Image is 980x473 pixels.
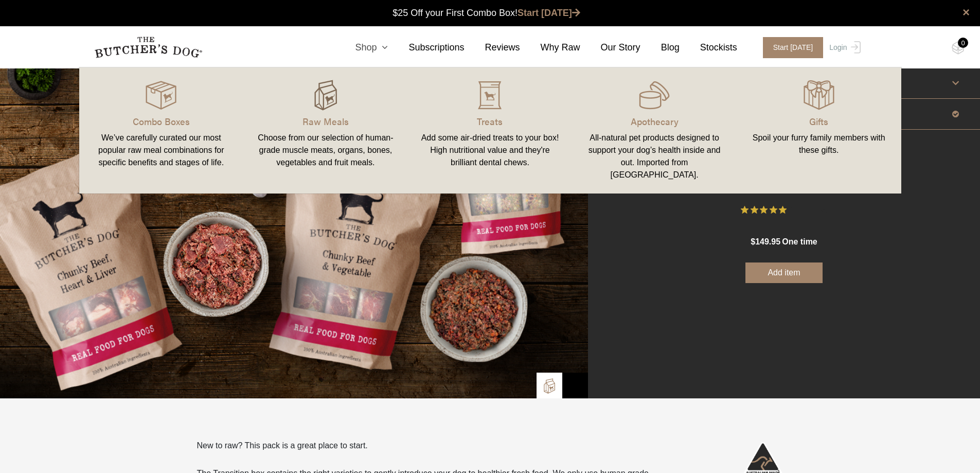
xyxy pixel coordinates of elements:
[520,41,580,55] a: Why Raw
[763,37,824,58] span: Start [DATE]
[92,114,231,128] p: Combo Boxes
[749,114,889,128] p: Gifts
[952,41,965,55] img: TBD_Cart-Empty.png
[963,6,970,19] a: close
[567,378,583,393] img: TBD_Category_Icons-1.png
[737,78,901,183] a: Gifts Spoil your furry family members with these gifts.
[542,378,557,394] img: TBD_Build-A-Box.png
[572,78,737,183] a: Apothecary All-natural pet products designed to support your dog’s health inside and out. Importe...
[680,41,737,55] a: Stockists
[310,80,341,111] img: TBD_build-A-Box_Hover.png
[92,132,231,169] div: We’ve carefully curated our most popular raw meal combinations for specific benefits and stages o...
[584,132,724,181] div: All-natural pet products designed to support your dog’s health inside and out. Imported from [GEO...
[420,114,560,128] p: Treats
[256,132,396,169] div: Choose from our selection of human-grade muscle meats, organs, bones, vegetables and fruit meals.
[79,78,244,183] a: Combo Boxes We’ve carefully curated our most popular raw meal combinations for specific benefits ...
[741,202,827,218] button: Rated 5 out of 5 stars from 9 reviews. Jump to reviews.
[755,237,780,246] span: 149.95
[753,37,827,58] a: Start [DATE]
[640,41,680,55] a: Blog
[243,78,408,183] a: Raw Meals Choose from our selection of human-grade muscle meats, organs, bones, vegetables and fr...
[958,38,968,48] div: 0
[256,114,396,128] p: Raw Meals
[791,202,827,218] span: 9 Reviews
[584,114,724,128] p: Apothecary
[408,78,573,183] a: Treats Add some air-dried treats to your box! High nutritional value and they're brilliant dental...
[518,8,580,18] a: Start [DATE]
[827,37,860,58] a: Login
[420,132,560,169] div: Add some air-dried treats to your box! High nutritional value and they're brilliant dental chews.
[580,41,640,55] a: Our Story
[334,41,388,55] a: Shop
[745,262,823,283] button: Add item
[388,41,464,55] a: Subscriptions
[749,132,889,156] div: Spoil your furry family members with these gifts.
[751,237,755,246] span: $
[782,237,817,246] span: one time
[465,41,520,55] a: Reviews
